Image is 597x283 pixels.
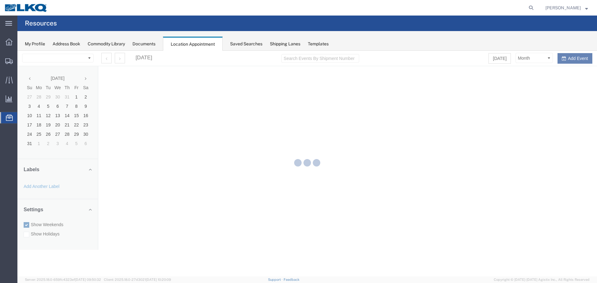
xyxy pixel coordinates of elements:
a: Feedback [284,278,299,281]
span: [DATE] 10:20:09 [146,278,171,281]
div: Commodity Library [88,41,125,47]
span: Copyright © [DATE]-[DATE] Agistix Inc., All Rights Reserved [494,277,590,282]
span: William Haney [545,4,581,11]
div: Location Appointment [163,37,223,51]
a: Support [268,278,284,281]
div: Address Book [53,41,80,47]
div: Documents [132,41,155,47]
div: My Profile [25,41,45,47]
span: Server: 2025.18.0-659fc4323ef [25,278,101,281]
button: [PERSON_NAME] [545,4,588,11]
h4: Resources [25,16,57,31]
div: Saved Searches [230,41,262,47]
div: Templates [308,41,329,47]
div: Shipping Lanes [270,41,300,47]
span: Client: 2025.18.0-27d3021 [104,278,171,281]
span: [DATE] 09:50:32 [75,278,101,281]
img: logo [4,3,48,12]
